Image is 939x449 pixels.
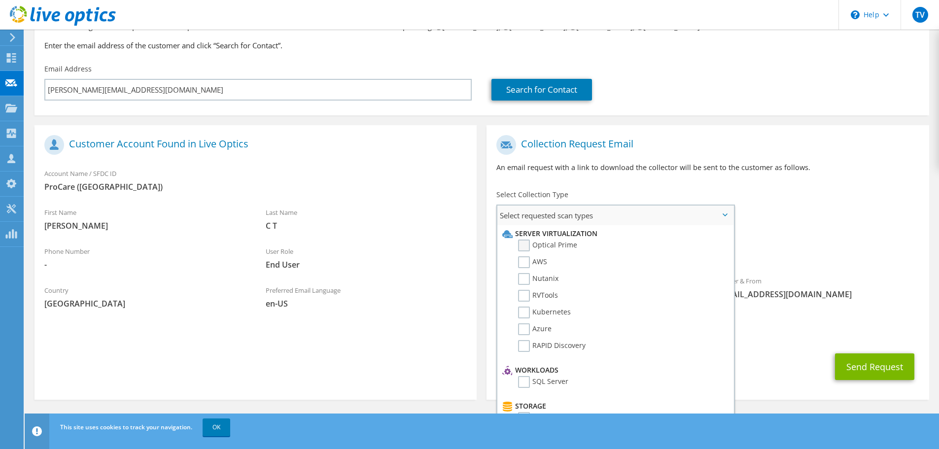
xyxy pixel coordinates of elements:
a: Search for Contact [491,79,592,101]
div: Preferred Email Language [256,280,477,314]
h1: Customer Account Found in Live Optics [44,135,462,155]
div: Last Name [256,202,477,236]
label: RAPID Discovery [518,340,586,352]
label: Email Address [44,64,92,74]
button: Send Request [835,353,914,380]
a: OK [203,418,230,436]
span: - [44,259,246,270]
div: Requested Collections [487,229,929,266]
div: CC & Reply To [487,310,929,344]
div: Phone Number [35,241,256,275]
span: [PERSON_NAME] [44,220,246,231]
span: [EMAIL_ADDRESS][DOMAIN_NAME] [718,289,919,300]
div: First Name [35,202,256,236]
svg: \n [851,10,860,19]
label: CLARiiON/VNX [518,412,580,424]
label: Kubernetes [518,307,571,318]
label: Nutanix [518,273,558,285]
h3: Enter the email address of the customer and click “Search for Contact”. [44,40,919,51]
h1: Collection Request Email [496,135,914,155]
span: This site uses cookies to track your navigation. [60,423,192,431]
p: An email request with a link to download the collector will be sent to the customer as follows. [496,162,919,173]
label: AWS [518,256,547,268]
span: TV [912,7,928,23]
span: C T [266,220,467,231]
label: Azure [518,323,552,335]
div: Sender & From [708,271,929,305]
li: Server Virtualization [500,228,729,240]
div: User Role [256,241,477,275]
span: en-US [266,298,467,309]
div: To [487,271,708,305]
li: Workloads [500,364,729,376]
div: Country [35,280,256,314]
span: ProCare ([GEOGRAPHIC_DATA]) [44,181,467,192]
label: Select Collection Type [496,190,568,200]
li: Storage [500,400,729,412]
label: Optical Prime [518,240,577,251]
label: RVTools [518,290,558,302]
label: SQL Server [518,376,568,388]
span: End User [266,259,467,270]
span: [GEOGRAPHIC_DATA] [44,298,246,309]
div: Account Name / SFDC ID [35,163,477,197]
span: Select requested scan types [497,206,733,225]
